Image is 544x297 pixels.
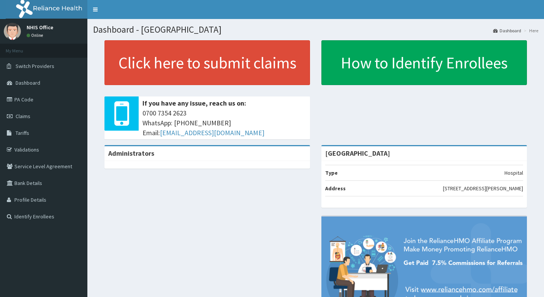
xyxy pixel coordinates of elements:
h1: Dashboard - [GEOGRAPHIC_DATA] [93,25,538,35]
a: Click here to submit claims [104,40,310,85]
b: Type [325,169,338,176]
strong: [GEOGRAPHIC_DATA] [325,149,390,158]
b: If you have any issue, reach us on: [142,99,246,107]
span: Dashboard [16,79,40,86]
b: Administrators [108,149,154,158]
span: Tariffs [16,130,29,136]
a: Online [27,33,45,38]
p: Hospital [504,169,523,177]
img: User Image [4,23,21,40]
a: How to Identify Enrollees [321,40,527,85]
a: [EMAIL_ADDRESS][DOMAIN_NAME] [160,128,264,137]
span: Switch Providers [16,63,54,70]
p: [STREET_ADDRESS][PERSON_NAME] [443,185,523,192]
span: 0700 7354 2623 WhatsApp: [PHONE_NUMBER] Email: [142,108,306,137]
span: Claims [16,113,30,120]
a: Dashboard [493,27,521,34]
p: NHIS Office [27,25,53,30]
b: Address [325,185,346,192]
li: Here [522,27,538,34]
